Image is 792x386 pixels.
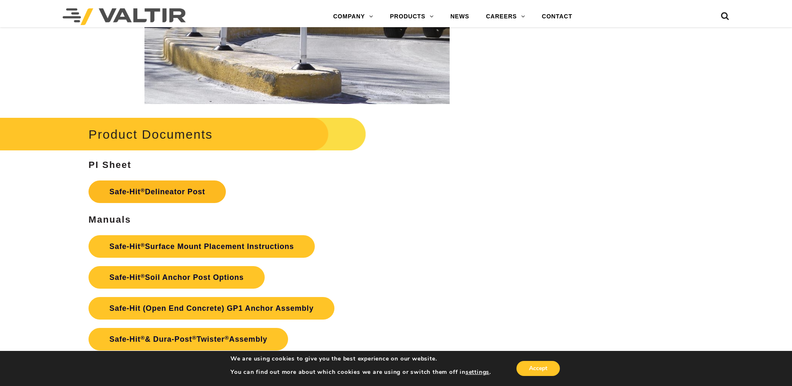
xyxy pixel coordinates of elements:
[89,235,315,258] a: Safe-Hit®Surface Mount Placement Instructions
[63,8,186,25] img: Valtir
[89,328,288,350] a: Safe-Hit®& Dura-Post®Twister®Assembly
[141,335,145,341] sup: ®
[141,242,145,248] sup: ®
[478,8,534,25] a: CAREERS
[141,273,145,279] sup: ®
[89,180,226,203] a: Safe-Hit®Delineator Post
[141,187,145,193] sup: ®
[89,266,265,289] a: Safe-Hit®Soil Anchor Post Options
[516,361,560,376] button: Accept
[225,335,229,341] sup: ®
[230,355,491,363] p: We are using cookies to give you the best experience on our website.
[89,160,132,170] strong: PI Sheet
[230,368,491,376] p: You can find out more about which cookies we are using or switch them off in .
[466,368,489,376] button: settings
[442,8,478,25] a: NEWS
[534,8,581,25] a: CONTACT
[89,297,334,320] a: Safe-Hit (Open End Concrete) GP1 Anchor Assembly
[325,8,382,25] a: COMPANY
[192,335,197,341] sup: ®
[382,8,442,25] a: PRODUCTS
[89,214,131,225] strong: Manuals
